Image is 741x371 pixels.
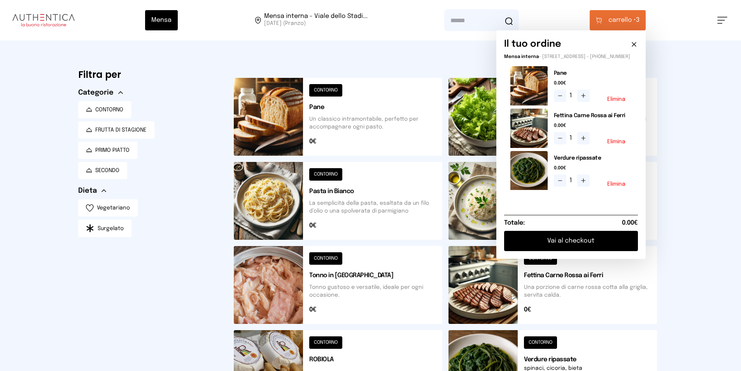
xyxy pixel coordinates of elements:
h6: Totale: [504,218,525,228]
span: carrello • [608,16,636,25]
span: CONTORNO [95,106,123,114]
button: Elimina [607,97,625,102]
span: Mensa interna [504,55,539,59]
h6: Il tuo ordine [504,38,561,51]
span: Viale dello Stadio, 77, 05100 Terni TR, Italia [264,13,368,27]
button: Elimina [607,139,625,144]
span: [DATE] (Pranzo) [264,19,368,27]
span: Categorie [78,87,114,98]
span: SECONDO [95,167,119,174]
img: media [510,109,548,148]
button: Elimina [607,181,625,187]
span: 1 [569,176,574,185]
span: 1 [569,134,574,143]
button: Mensa [145,10,178,30]
h2: Fettina Carne Rossa ai Ferri [554,112,632,120]
button: Vegetariano [78,199,138,216]
span: 0.00€ [554,165,632,171]
button: CONTORNO [78,101,131,118]
button: Dieta [78,185,106,196]
button: Surgelato [78,220,131,237]
span: 0.00€ [554,123,632,129]
img: media [510,66,548,105]
span: 0.00€ [554,80,632,86]
button: Categorie [78,87,123,98]
h6: Filtra per [78,69,221,81]
span: 3 [608,16,639,25]
span: Surgelato [98,225,124,232]
h2: Pane [554,69,632,77]
span: FRUTTA DI STAGIONE [95,126,147,134]
button: Vai al checkout [504,231,638,251]
button: FRUTTA DI STAGIONE [78,121,154,139]
img: logo.8f33a47.png [12,14,75,26]
span: 0.00€ [622,218,638,228]
span: PRIMO PIATTO [95,146,130,154]
span: 1 [569,91,574,100]
button: carrello •3 [590,10,646,30]
span: Vegetariano [97,204,130,212]
button: SECONDO [78,162,127,179]
button: PRIMO PIATTO [78,142,137,159]
img: media [510,151,548,190]
span: Dieta [78,185,97,196]
p: - [STREET_ADDRESS] - [PHONE_NUMBER] [504,54,638,60]
h2: Verdure ripassate [554,154,632,162]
